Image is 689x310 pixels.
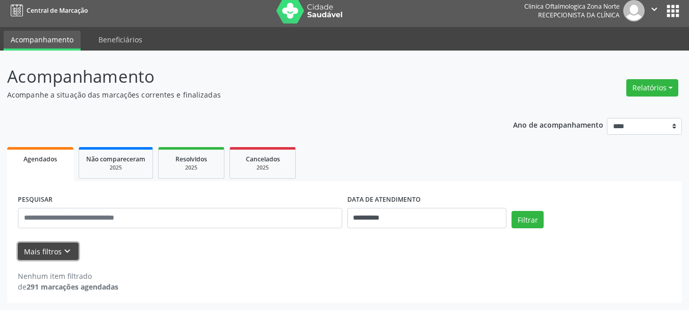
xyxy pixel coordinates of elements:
[237,164,288,172] div: 2025
[18,243,79,260] button: Mais filtroskeyboard_arrow_down
[27,6,88,15] span: Central de Marcação
[664,2,682,20] button: apps
[4,31,81,51] a: Acompanhamento
[18,192,53,208] label: PESQUISAR
[91,31,149,49] a: Beneficiários
[18,281,118,292] div: de
[524,2,620,11] div: Clinica Oftalmologica Zona Norte
[246,155,280,163] span: Cancelados
[7,2,88,19] a: Central de Marcação
[626,79,678,97] button: Relatórios
[23,155,57,163] span: Agendados
[513,118,603,131] p: Ano de acompanhamento
[649,4,660,15] i: 
[7,89,479,100] p: Acompanhe a situação das marcações correntes e finalizadas
[62,246,73,257] i: keyboard_arrow_down
[86,164,145,172] div: 2025
[27,282,118,292] strong: 291 marcações agendadas
[86,155,145,163] span: Não compareceram
[18,271,118,281] div: Nenhum item filtrado
[347,192,421,208] label: DATA DE ATENDIMENTO
[512,211,544,228] button: Filtrar
[175,155,207,163] span: Resolvidos
[7,64,479,89] p: Acompanhamento
[166,164,217,172] div: 2025
[538,11,620,19] span: Recepcionista da clínica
